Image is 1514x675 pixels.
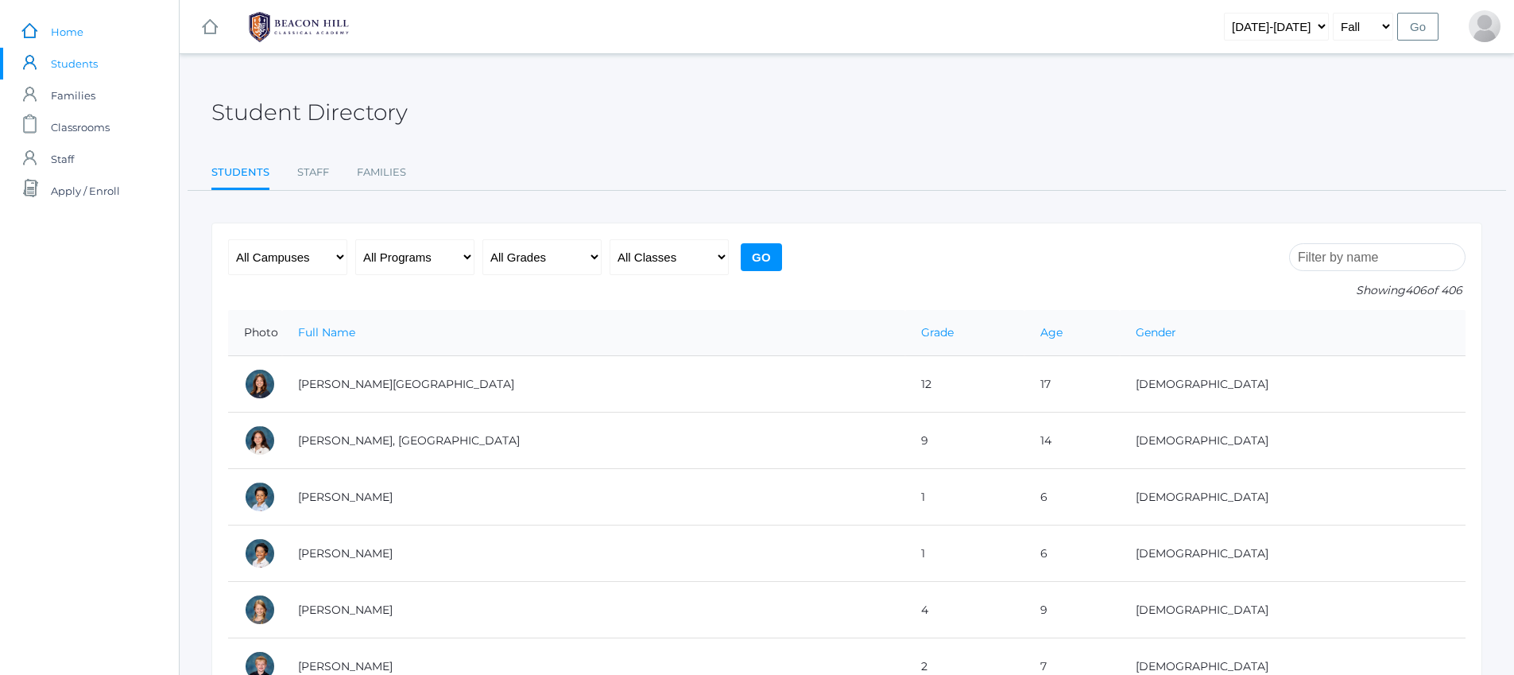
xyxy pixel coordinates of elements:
[282,356,905,413] td: [PERSON_NAME][GEOGRAPHIC_DATA]
[244,537,276,569] div: Grayson Abrea
[1024,526,1120,582] td: 6
[1405,283,1427,297] span: 406
[51,80,95,111] span: Families
[51,143,74,175] span: Staff
[282,582,905,638] td: [PERSON_NAME]
[1040,325,1063,339] a: Age
[298,325,355,339] a: Full Name
[1397,13,1438,41] input: Go
[51,175,120,207] span: Apply / Enroll
[905,469,1024,526] td: 1
[1024,582,1120,638] td: 9
[1024,469,1120,526] td: 6
[282,413,905,469] td: [PERSON_NAME], [GEOGRAPHIC_DATA]
[1289,243,1466,271] input: Filter by name
[1289,282,1466,299] p: Showing of 406
[1120,469,1466,526] td: [DEMOGRAPHIC_DATA]
[282,469,905,526] td: [PERSON_NAME]
[905,356,1024,413] td: 12
[1120,526,1466,582] td: [DEMOGRAPHIC_DATA]
[211,157,269,191] a: Students
[244,368,276,400] div: Charlotte Abdulla
[905,413,1024,469] td: 9
[51,111,110,143] span: Classrooms
[1469,10,1500,42] div: Lily Ip
[921,325,954,339] a: Grade
[228,310,282,356] th: Photo
[244,481,276,513] div: Dominic Abrea
[905,582,1024,638] td: 4
[741,243,782,271] input: Go
[51,48,98,80] span: Students
[905,526,1024,582] td: 1
[1024,356,1120,413] td: 17
[51,16,83,48] span: Home
[244,594,276,626] div: Amelia Adams
[1120,413,1466,469] td: [DEMOGRAPHIC_DATA]
[297,157,329,188] a: Staff
[244,425,276,456] div: Phoenix Abdulla
[357,157,406,188] a: Families
[239,7,358,47] img: BHCALogos-05-308ed15e86a5a0abce9b8dd61676a3503ac9727e845dece92d48e8588c001991.png
[282,526,905,582] td: [PERSON_NAME]
[1136,325,1176,339] a: Gender
[1120,582,1466,638] td: [DEMOGRAPHIC_DATA]
[211,100,408,125] h2: Student Directory
[1120,356,1466,413] td: [DEMOGRAPHIC_DATA]
[1024,413,1120,469] td: 14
